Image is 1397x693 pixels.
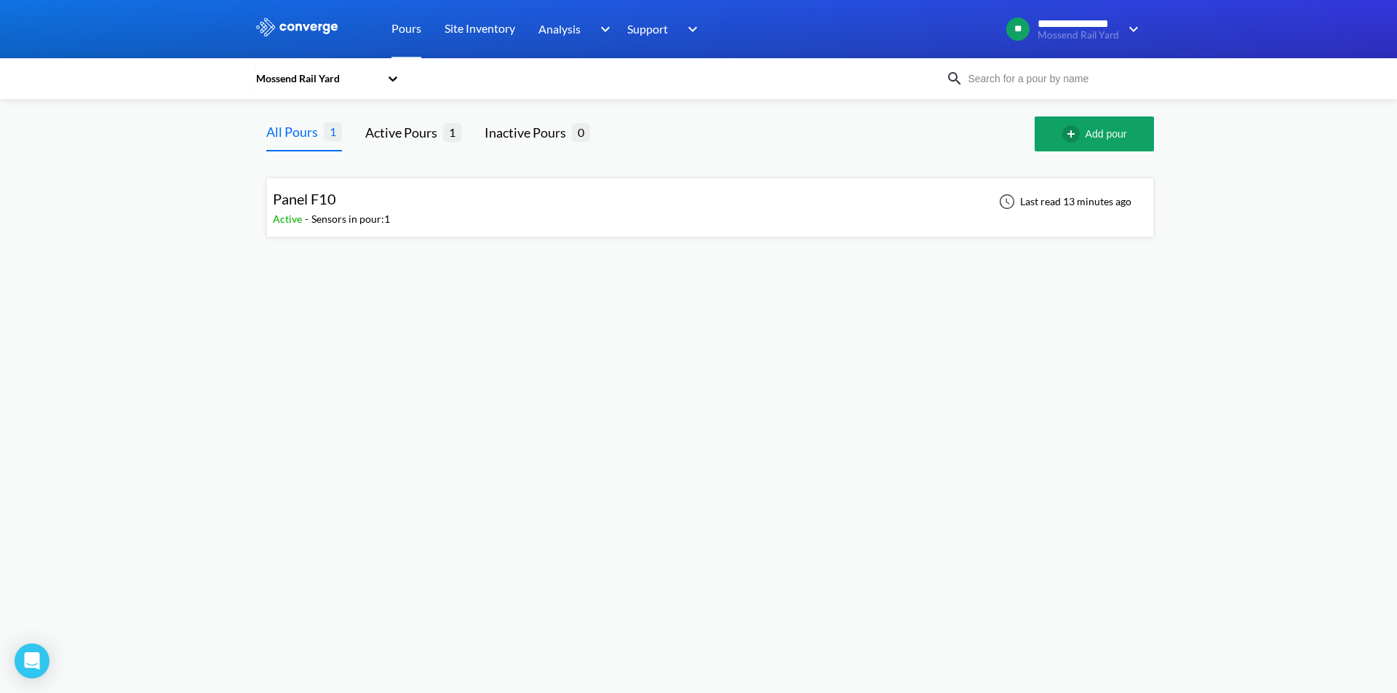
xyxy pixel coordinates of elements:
[1038,30,1119,41] span: Mossend Rail Yard
[1035,116,1154,151] button: Add pour
[273,213,305,225] span: Active
[538,20,581,38] span: Analysis
[443,123,461,141] span: 1
[365,122,443,143] div: Active Pours
[266,194,1154,207] a: Panel F10Active-Sensors in pour:1Last read 13 minutes ago
[946,70,963,87] img: icon-search.svg
[266,122,324,142] div: All Pours
[15,643,49,678] div: Open Intercom Messenger
[627,20,668,38] span: Support
[311,211,390,227] div: Sensors in pour: 1
[273,190,336,207] span: Panel F10
[324,122,342,140] span: 1
[485,122,572,143] div: Inactive Pours
[678,20,701,38] img: downArrow.svg
[591,20,614,38] img: downArrow.svg
[963,71,1139,87] input: Search for a pour by name
[255,71,380,87] div: Mossend Rail Yard
[991,193,1136,210] div: Last read 13 minutes ago
[1062,125,1086,143] img: add-circle-outline.svg
[572,123,590,141] span: 0
[1119,20,1142,38] img: downArrow.svg
[255,17,339,36] img: logo_ewhite.svg
[305,213,311,225] span: -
